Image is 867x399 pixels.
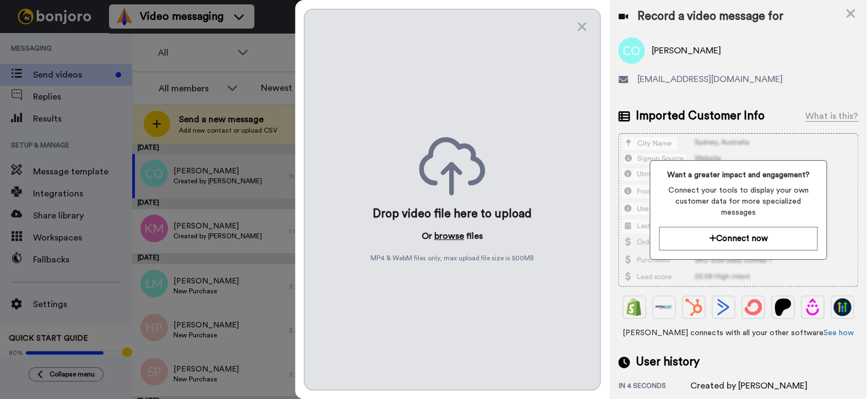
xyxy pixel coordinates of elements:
[824,329,854,337] a: See how
[370,254,534,263] span: MP4 & WebM files only, max upload file size is 500 MB
[659,185,817,218] span: Connect your tools to display your own customer data for more specialized messages
[618,327,858,338] span: [PERSON_NAME] connects with all your other software
[659,227,817,250] button: Connect now
[637,73,782,86] span: [EMAIL_ADDRESS][DOMAIN_NAME]
[422,229,483,243] p: Or files
[833,298,851,316] img: GoHighLevel
[625,298,643,316] img: Shopify
[715,298,732,316] img: ActiveCampaign
[635,354,699,370] span: User history
[690,379,807,392] div: Created by [PERSON_NAME]
[685,298,702,316] img: Hubspot
[805,110,858,123] div: What is this?
[618,381,690,392] div: in 4 seconds
[659,170,817,181] span: Want a greater impact and engagement?
[655,298,673,316] img: Ontraport
[434,229,464,243] button: browse
[744,298,762,316] img: ConvertKit
[774,298,792,316] img: Patreon
[804,298,821,316] img: Drip
[373,206,532,222] div: Drop video file here to upload
[635,108,764,124] span: Imported Customer Info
